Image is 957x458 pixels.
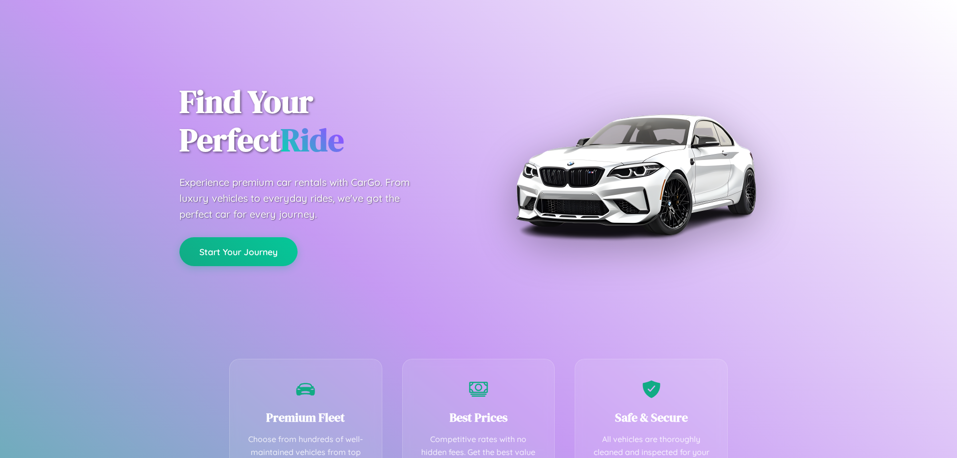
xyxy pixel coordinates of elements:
[179,83,464,159] h1: Find Your Perfect
[179,237,298,266] button: Start Your Journey
[281,118,344,161] span: Ride
[245,409,367,426] h3: Premium Fleet
[590,409,712,426] h3: Safe & Secure
[418,409,540,426] h3: Best Prices
[179,174,429,222] p: Experience premium car rentals with CarGo. From luxury vehicles to everyday rides, we've got the ...
[511,50,760,299] img: Premium BMW car rental vehicle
